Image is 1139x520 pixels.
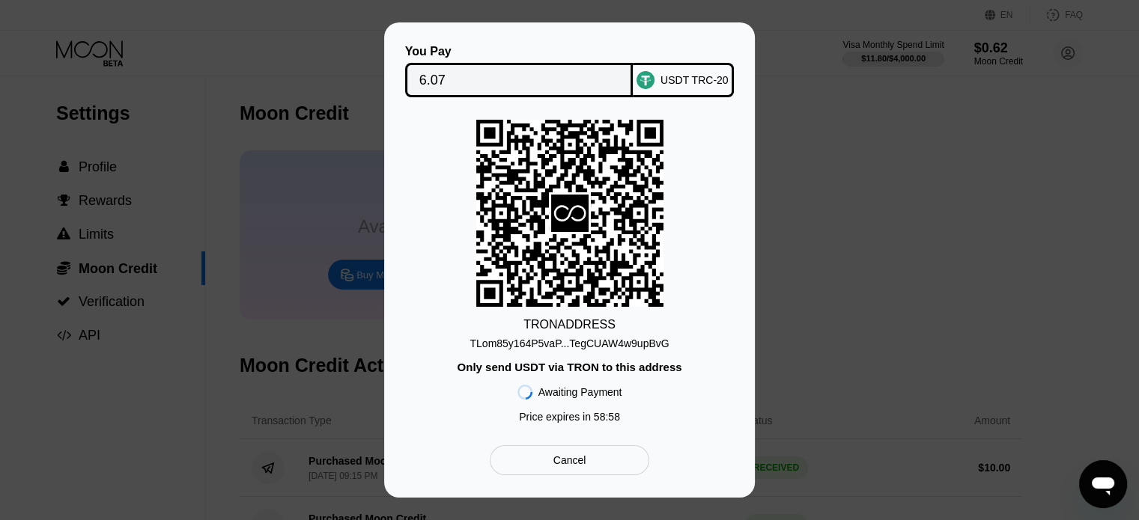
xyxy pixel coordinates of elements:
[405,45,634,58] div: You Pay
[538,386,622,398] div: Awaiting Payment
[470,337,669,349] div: TLom85y164P5vaP...TegCUAW4w9upBvG
[407,45,732,97] div: You PayUSDT TRC-20
[457,361,681,373] div: Only send USDT via TRON to this address
[660,74,729,86] div: USDT TRC-20
[470,331,669,349] div: TLom85y164P5vaP...TegCUAW4w9upBvG
[519,411,620,423] div: Price expires in
[523,318,616,331] div: TRON ADDRESS
[1079,460,1127,508] iframe: Button to launch messaging window
[594,411,620,423] span: 58 : 58
[553,453,586,467] div: Cancel
[490,445,649,475] div: Cancel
